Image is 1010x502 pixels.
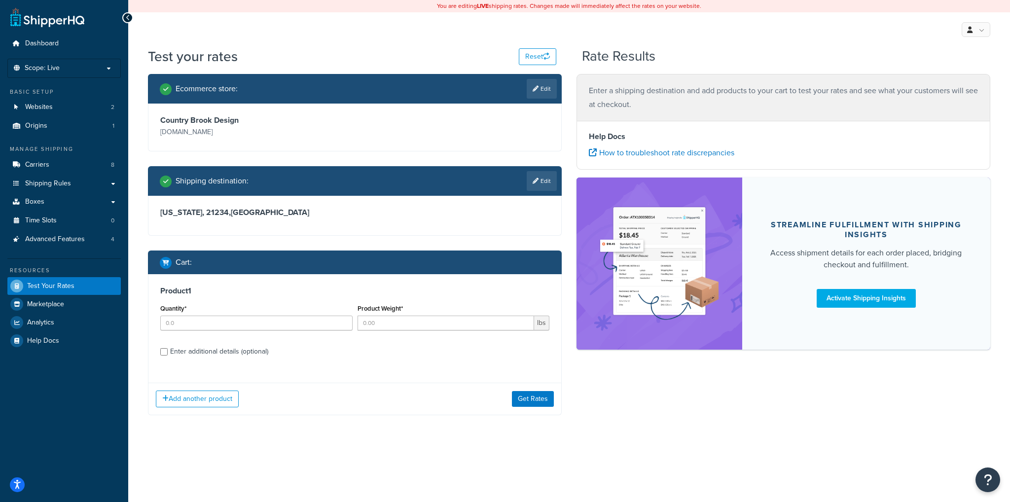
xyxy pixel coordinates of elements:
[7,117,121,135] a: Origins1
[512,391,554,407] button: Get Rates
[598,192,721,335] img: feature-image-si-e24932ea9b9fcd0ff835db86be1ff8d589347e8876e1638d903ea230a36726be.png
[7,212,121,230] li: Time Slots
[7,175,121,193] a: Shipping Rules
[176,84,238,93] h2: Ecommerce store :
[25,122,47,130] span: Origins
[7,98,121,116] a: Websites2
[7,277,121,295] a: Test Your Rates
[527,171,557,191] a: Edit
[111,216,114,225] span: 0
[156,391,239,407] button: Add another product
[160,208,549,217] h3: [US_STATE], 21234 , [GEOGRAPHIC_DATA]
[25,103,53,111] span: Websites
[27,282,74,290] span: Test Your Rates
[817,289,916,308] a: Activate Shipping Insights
[25,235,85,244] span: Advanced Features
[160,115,353,125] h3: Country Brook Design
[589,84,978,111] p: Enter a shipping destination and add products to your cart to test your rates and see what your c...
[7,230,121,249] a: Advanced Features4
[7,212,121,230] a: Time Slots0
[111,103,114,111] span: 2
[176,258,192,267] h2: Cart :
[176,177,249,185] h2: Shipping destination :
[7,98,121,116] li: Websites
[766,247,967,271] div: Access shipment details for each order placed, bridging checkout and fulfillment.
[527,79,557,99] a: Edit
[27,319,54,327] span: Analytics
[7,156,121,174] a: Carriers8
[7,332,121,350] a: Help Docs
[582,49,655,64] h2: Rate Results
[7,295,121,313] a: Marketplace
[160,286,549,296] h3: Product 1
[25,216,57,225] span: Time Slots
[25,198,44,206] span: Boxes
[7,117,121,135] li: Origins
[25,179,71,188] span: Shipping Rules
[477,1,489,10] b: LIVE
[160,305,186,312] label: Quantity*
[519,48,556,65] button: Reset
[766,220,967,240] div: Streamline Fulfillment with Shipping Insights
[7,156,121,174] li: Carriers
[148,47,238,66] h1: Test your rates
[25,39,59,48] span: Dashboard
[7,88,121,96] div: Basic Setup
[534,316,549,330] span: lbs
[589,131,978,143] h4: Help Docs
[112,122,114,130] span: 1
[25,161,49,169] span: Carriers
[160,316,353,330] input: 0.0
[111,161,114,169] span: 8
[7,193,121,211] a: Boxes
[27,337,59,345] span: Help Docs
[27,300,64,309] span: Marketplace
[7,230,121,249] li: Advanced Features
[589,147,734,158] a: How to troubleshoot rate discrepancies
[160,125,353,139] p: [DOMAIN_NAME]
[7,35,121,53] a: Dashboard
[7,145,121,153] div: Manage Shipping
[25,64,60,72] span: Scope: Live
[111,235,114,244] span: 4
[975,467,1000,492] button: Open Resource Center
[358,305,403,312] label: Product Weight*
[160,348,168,356] input: Enter additional details (optional)
[358,316,535,330] input: 0.00
[7,314,121,331] a: Analytics
[7,266,121,275] div: Resources
[170,345,268,359] div: Enter additional details (optional)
